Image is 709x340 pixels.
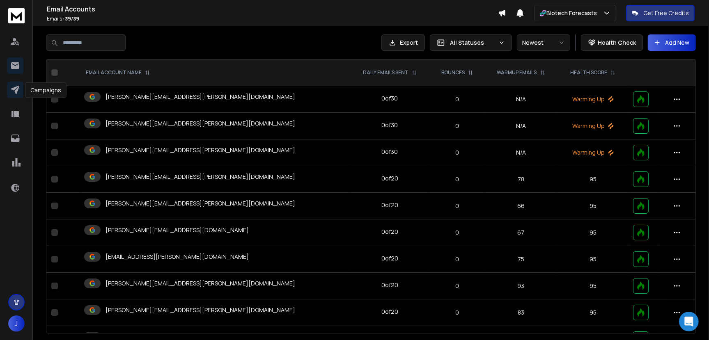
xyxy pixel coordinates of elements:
[7,91,158,102] div: [DATE]
[381,281,398,289] div: 0 of 20
[381,201,398,209] div: 0 of 20
[47,16,498,22] p: Emails :
[484,86,558,113] td: N/A
[497,69,537,76] p: WARMUP EMAILS
[558,246,628,273] td: 95
[5,3,21,19] button: go back
[128,3,144,19] button: Home
[435,282,479,290] p: 0
[435,255,479,263] p: 0
[39,269,46,275] button: Upload attachment
[382,148,398,156] div: 0 of 30
[558,166,628,193] td: 95
[141,265,154,278] button: Send a message…
[65,15,79,22] span: 39 / 39
[13,215,128,231] div: Hey [PERSON_NAME], thanks for reaching out.
[484,166,558,193] td: 78
[7,210,135,299] div: Hey [PERSON_NAME], thanks for reaching out.It seems to be deleted, could you please refresh?
[435,202,479,210] p: 0
[598,39,636,47] p: Health Check
[382,121,398,129] div: 0 of 30
[450,39,495,47] p: All Statuses
[435,95,479,103] p: 0
[40,10,102,18] p: The team can also help
[23,5,37,18] img: Profile image for Box
[86,69,150,76] div: EMAIL ACCOUNT NAME
[7,102,158,157] div: Jawad says…
[563,148,623,157] p: Warming Up
[8,315,25,332] button: J
[26,269,32,275] button: Gif picker
[381,228,398,236] div: 0 of 20
[435,175,479,183] p: 0
[563,95,623,103] p: Warming Up
[558,193,628,219] td: 95
[563,122,623,130] p: Warming Up
[570,69,607,76] p: HEALTH SCORE
[581,34,643,51] button: Health Check
[106,173,295,181] p: [PERSON_NAME][EMAIL_ADDRESS][PERSON_NAME][DOMAIN_NAME]
[363,69,408,76] p: DAILY EMAILS SENT
[52,269,59,275] button: Start recording
[381,308,398,316] div: 0 of 20
[382,94,398,103] div: 0 of 30
[484,193,558,219] td: 66
[7,251,157,265] textarea: Message…
[517,34,570,51] button: Newest
[435,308,479,317] p: 0
[626,5,695,21] button: Get Free Credits
[484,246,558,273] td: 75
[648,34,696,51] button: Add New
[25,82,67,98] div: Campaigns
[441,69,465,76] p: BOUNCES
[106,146,295,154] p: [PERSON_NAME][EMAIL_ADDRESS][PERSON_NAME][DOMAIN_NAME]
[13,269,19,275] button: Emoji picker
[381,254,398,262] div: 0 of 20
[144,3,159,18] div: Close
[679,312,699,331] iframe: To enrich screen reader interactions, please activate Accessibility in Grammarly extension settings
[106,226,249,234] p: [PERSON_NAME][EMAIL_ADDRESS][DOMAIN_NAME]
[106,306,295,314] p: [PERSON_NAME][EMAIL_ADDRESS][PERSON_NAME][DOMAIN_NAME]
[484,219,558,246] td: 67
[106,199,295,208] p: [PERSON_NAME][EMAIL_ADDRESS][PERSON_NAME][DOMAIN_NAME]
[36,119,151,151] div: I’d like to highlight an issue: even after deleting some accounts, they still appear in search re...
[435,148,479,157] p: 0
[558,219,628,246] td: 95
[539,9,600,17] p: 🧬Biotech Forecasts
[484,299,558,326] td: 83
[643,9,689,17] p: Get Free Credits
[7,210,158,313] div: Lakshita says…
[36,107,151,115] div: Hi Team RI,
[106,253,249,261] p: [EMAIL_ADDRESS][PERSON_NAME][DOMAIN_NAME]
[435,228,479,237] p: 0
[13,235,128,251] div: It seems to be deleted, could you please refresh?
[106,279,295,288] p: [PERSON_NAME][EMAIL_ADDRESS][PERSON_NAME][DOMAIN_NAME]
[7,157,158,210] div: Jawad says…
[484,139,558,166] td: N/A
[40,4,52,10] h1: Box
[47,4,498,14] h1: Email Accounts
[558,273,628,299] td: 95
[484,273,558,299] td: 93
[484,113,558,139] td: N/A
[435,122,479,130] p: 0
[30,102,158,156] div: Hi Team RI,I’d like to highlight an issue: even after deleting some accounts, they still appear i...
[8,8,25,23] img: logo
[381,174,398,183] div: 0 of 20
[381,34,425,51] button: Export
[106,119,295,128] p: [PERSON_NAME][EMAIL_ADDRESS][PERSON_NAME][DOMAIN_NAME]
[558,299,628,326] td: 95
[106,93,295,101] p: [PERSON_NAME][EMAIL_ADDRESS][PERSON_NAME][DOMAIN_NAME]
